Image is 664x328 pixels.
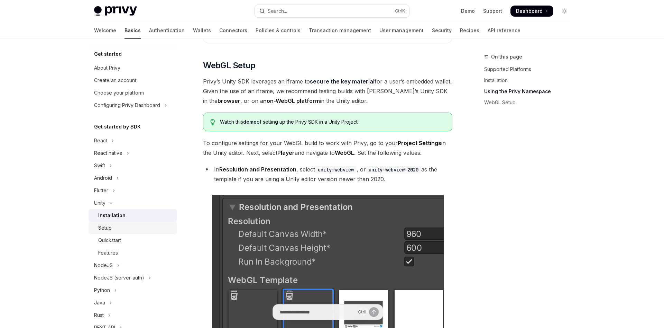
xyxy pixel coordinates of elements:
a: Basics [124,22,141,39]
strong: Player [277,149,295,156]
code: unity-webview-2020 [366,166,421,174]
button: Toggle Swift section [89,159,177,172]
div: Quickstart [98,236,121,245]
button: Toggle NodeJS section [89,259,177,272]
div: About Privy [94,64,120,72]
div: Java [94,299,105,307]
button: Toggle Configuring Privy Dashboard section [89,99,177,112]
div: Flutter [94,186,108,195]
span: To configure settings for your WebGL build to work with Privy, go to your in the Unity editor. Ne... [203,138,452,158]
div: Features [98,249,118,257]
code: unity-webview [315,166,357,174]
svg: Tip [210,119,215,125]
div: Setup [98,224,112,232]
a: API reference [488,22,520,39]
button: Toggle NodeJS (server-auth) section [89,272,177,284]
h5: Get started by SDK [94,123,141,131]
div: Installation [98,211,126,220]
a: Security [432,22,452,39]
a: Choose your platform [89,87,177,99]
strong: Project Settings [398,140,441,147]
a: Support [483,8,502,15]
div: Configuring Privy Dashboard [94,101,160,109]
a: Demo [461,8,475,15]
button: Toggle Rust section [89,309,177,321]
div: NodeJS (server-auth) [94,274,144,282]
button: Toggle React native section [89,147,177,159]
a: Installation [484,75,575,86]
button: Toggle Unity section [89,197,177,209]
a: Using the Privy Namespace [484,86,575,97]
div: React native [94,149,122,157]
a: Installation [89,209,177,222]
a: Welcome [94,22,116,39]
button: Toggle Android section [89,172,177,184]
strong: non-WebGL platform [263,97,320,104]
strong: WebGL [335,149,354,156]
button: Send message [369,307,379,317]
a: About Privy [89,62,177,74]
a: WebGL Setup [484,97,575,108]
a: Setup [89,222,177,234]
a: Authentication [149,22,185,39]
span: WebGL Setup [203,60,255,71]
div: React [94,136,107,145]
span: Ctrl K [395,8,405,14]
button: Toggle React section [89,134,177,147]
div: NodeJS [94,261,113,269]
a: Policies & controls [256,22,301,39]
span: Watch this of setting up the Privy SDK in a Unity Project! [220,118,445,125]
img: light logo [94,6,137,16]
a: User management [379,22,424,39]
a: Features [89,247,177,259]
a: Connectors [219,22,247,39]
button: Toggle dark mode [559,6,570,17]
div: Python [94,286,110,294]
div: Search... [268,7,287,15]
div: Rust [94,311,104,319]
li: In , select , or as the template if you are using a Unity editor version newer than 2020. [203,165,452,184]
strong: Resolution and Presentation [219,166,296,173]
h5: Get started [94,50,122,58]
div: Create an account [94,76,136,85]
div: Android [94,174,112,182]
span: Privy’s Unity SDK leverages an iframe to for a user’s embedded wallet. Given the use of an iframe... [203,77,452,106]
a: Recipes [460,22,479,39]
strong: browser [218,97,240,104]
button: Toggle Java section [89,296,177,309]
button: Toggle Python section [89,284,177,296]
div: Swift [94,161,105,170]
input: Ask a question... [280,304,355,319]
a: demo [243,119,257,125]
a: Quickstart [89,234,177,247]
button: Toggle Flutter section [89,184,177,197]
a: Create an account [89,74,177,87]
div: Choose your platform [94,89,144,97]
a: Transaction management [309,22,371,39]
a: secure the key material [310,78,375,85]
span: On this page [491,53,522,61]
span: Dashboard [516,8,543,15]
a: Wallets [193,22,211,39]
div: Unity [94,199,105,207]
button: Open search [255,5,409,17]
a: Supported Platforms [484,64,575,75]
a: Dashboard [510,6,553,17]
